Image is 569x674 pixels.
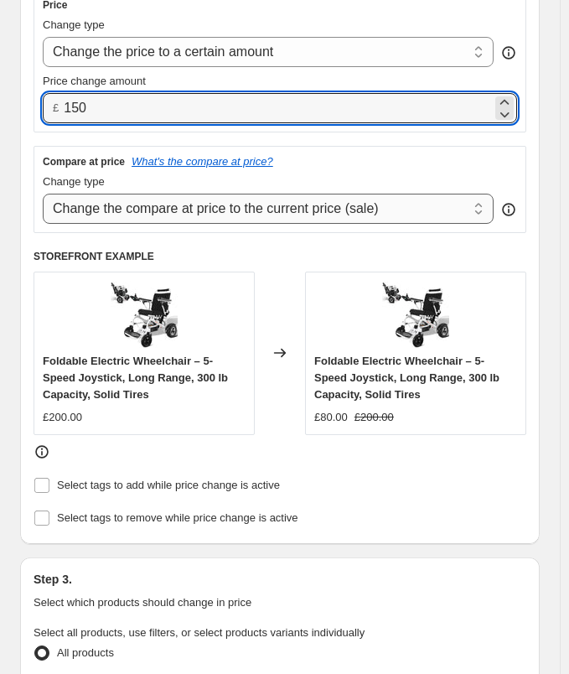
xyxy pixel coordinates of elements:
[43,18,105,31] span: Change type
[43,409,82,426] div: £200.00
[34,571,526,588] h2: Step 3.
[64,93,492,123] input: 80.00
[53,101,59,114] span: £
[111,281,178,348] img: 71PHoGRpiLL_80x.jpg
[57,511,298,524] span: Select tags to remove while price change is active
[314,409,348,426] div: £80.00
[43,355,228,401] span: Foldable Electric Wheelchair – 5-Speed Joystick, Long Range, 300 lb Capacity, Solid Tires
[43,155,125,168] h3: Compare at price
[34,626,365,639] span: Select all products, use filters, or select products variants individually
[34,594,526,611] p: Select which products should change in price
[314,355,499,401] span: Foldable Electric Wheelchair – 5-Speed Joystick, Long Range, 300 lb Capacity, Solid Tires
[132,155,273,168] button: What's the compare at price?
[57,479,280,491] span: Select tags to add while price change is active
[43,75,146,87] span: Price change amount
[354,409,394,426] strike: £200.00
[57,646,114,659] span: All products
[43,175,105,188] span: Change type
[500,44,517,61] div: help
[34,250,526,263] h6: STOREFRONT EXAMPLE
[500,201,517,218] div: help
[382,281,449,348] img: 71PHoGRpiLL_80x.jpg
